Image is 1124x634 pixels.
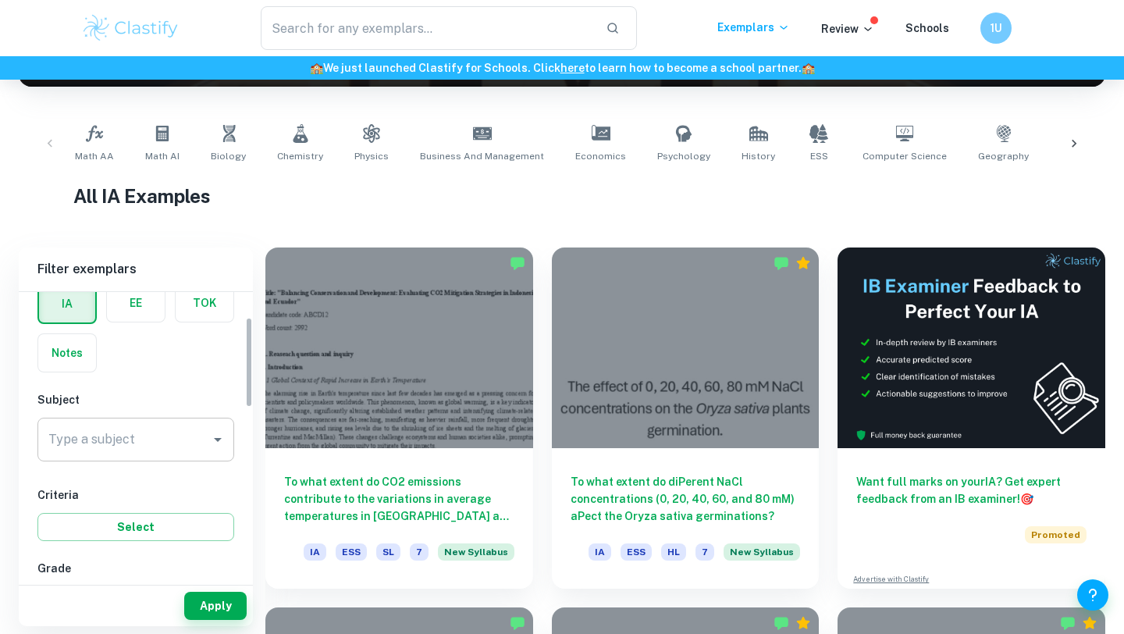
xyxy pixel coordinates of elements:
[510,615,525,631] img: Marked
[211,149,246,163] span: Biology
[856,473,1087,508] h6: Want full marks on your IA ? Get expert feedback from an IB examiner!
[1060,615,1076,631] img: Marked
[724,543,800,570] div: Starting from the May 2026 session, the ESS IA requirements have changed. We created this exempla...
[802,62,815,74] span: 🏫
[304,543,326,561] span: IA
[19,248,253,291] h6: Filter exemplars
[589,543,611,561] span: IA
[621,543,652,561] span: ESS
[987,20,1005,37] h6: 1U
[774,615,789,631] img: Marked
[742,149,775,163] span: History
[37,513,234,541] button: Select
[575,149,626,163] span: Economics
[774,255,789,271] img: Marked
[310,62,323,74] span: 🏫
[980,12,1012,44] button: 1U
[145,149,180,163] span: Math AI
[438,543,514,570] div: Starting from the May 2026 session, the ESS IA requirements have changed. We created this exempla...
[184,592,247,620] button: Apply
[38,334,96,372] button: Notes
[863,149,947,163] span: Computer Science
[724,543,800,561] span: New Syllabus
[853,574,929,585] a: Advertise with Clastify
[265,248,533,589] a: To what extent do CO2 emissions contribute to the variations in average temperatures in [GEOGRAPH...
[1025,526,1087,543] span: Promoted
[657,149,710,163] span: Psychology
[107,284,165,322] button: EE
[821,20,874,37] p: Review
[81,12,180,44] img: Clastify logo
[978,149,1029,163] span: Geography
[795,255,811,271] div: Premium
[73,182,1051,210] h1: All IA Examples
[560,62,585,74] a: here
[37,391,234,408] h6: Subject
[810,149,828,163] span: ESS
[905,22,949,34] a: Schools
[277,149,323,163] span: Chemistry
[3,59,1121,77] h6: We just launched Clastify for Schools. Click to learn how to become a school partner.
[261,6,593,50] input: Search for any exemplars...
[1082,615,1097,631] div: Premium
[336,543,367,561] span: ESS
[795,615,811,631] div: Premium
[1020,493,1033,505] span: 🎯
[420,149,544,163] span: Business and Management
[1077,579,1108,611] button: Help and Feedback
[37,486,234,504] h6: Criteria
[354,149,389,163] span: Physics
[376,543,400,561] span: SL
[284,473,514,525] h6: To what extent do CO2 emissions contribute to the variations in average temperatures in [GEOGRAPH...
[207,429,229,451] button: Open
[571,473,801,525] h6: To what extent do diPerent NaCl concentrations (0, 20, 40, 60, and 80 mM) aPect the Oryza sativa ...
[438,543,514,561] span: New Syllabus
[717,19,790,36] p: Exemplars
[695,543,714,561] span: 7
[510,255,525,271] img: Marked
[838,248,1105,448] img: Thumbnail
[410,543,429,561] span: 7
[75,149,114,163] span: Math AA
[838,248,1105,589] a: Want full marks on yourIA? Get expert feedback from an IB examiner!PromotedAdvertise with Clastify
[552,248,820,589] a: To what extent do diPerent NaCl concentrations (0, 20, 40, 60, and 80 mM) aPect the Oryza sativa ...
[661,543,686,561] span: HL
[39,285,95,322] button: IA
[37,560,234,577] h6: Grade
[176,284,233,322] button: TOK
